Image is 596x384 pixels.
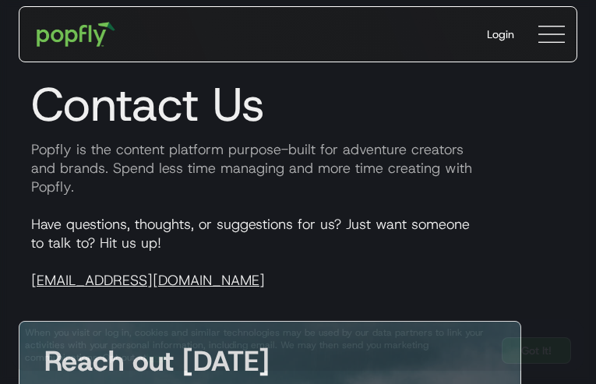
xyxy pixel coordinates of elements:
[502,337,571,364] a: Got It!
[19,140,577,196] p: Popfly is the content platform purpose-built for adventure creators and brands. Spend less time m...
[31,271,265,290] a: [EMAIL_ADDRESS][DOMAIN_NAME]
[487,26,514,42] div: Login
[19,76,577,132] h1: Contact Us
[19,215,577,290] p: Have questions, thoughts, or suggestions for us? Just want someone to talk to? Hit us up!
[26,11,126,58] a: home
[146,351,166,364] a: here
[25,326,489,364] div: When you visit or log in, cookies and similar technologies may be used by our data partners to li...
[474,14,527,55] a: Login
